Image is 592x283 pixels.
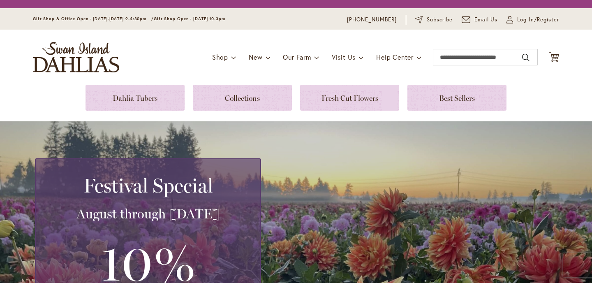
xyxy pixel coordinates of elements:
[522,51,530,64] button: Search
[283,53,311,61] span: Our Farm
[249,53,262,61] span: New
[415,16,453,24] a: Subscribe
[347,16,397,24] a: [PHONE_NUMBER]
[46,206,250,222] h3: August through [DATE]
[427,16,453,24] span: Subscribe
[462,16,498,24] a: Email Us
[46,174,250,197] h2: Festival Special
[212,53,228,61] span: Shop
[474,16,498,24] span: Email Us
[517,16,559,24] span: Log In/Register
[33,42,119,72] a: store logo
[376,53,414,61] span: Help Center
[154,16,225,21] span: Gift Shop Open - [DATE] 10-3pm
[332,53,356,61] span: Visit Us
[33,16,154,21] span: Gift Shop & Office Open - [DATE]-[DATE] 9-4:30pm /
[506,16,559,24] a: Log In/Register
